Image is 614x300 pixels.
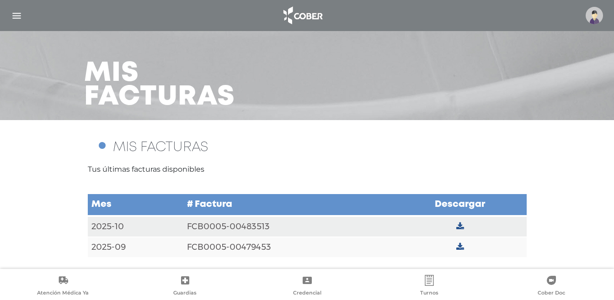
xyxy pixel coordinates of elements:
[420,289,438,298] span: Turnos
[173,289,197,298] span: Guardias
[37,289,89,298] span: Atención Médica Ya
[293,289,321,298] span: Credencial
[84,62,235,109] h3: Mis facturas
[88,237,183,258] td: 2025-09
[2,275,124,298] a: Atención Médica Ya
[586,7,603,24] img: profile-placeholder.svg
[88,216,183,237] td: 2025-10
[368,275,490,298] a: Turnos
[11,10,22,21] img: Cober_menu-lines-white.svg
[246,275,368,298] a: Credencial
[490,275,612,298] a: Cober Doc
[278,5,326,26] img: logo_cober_home-white.png
[183,216,394,237] td: FCB0005-00483513
[88,194,183,216] td: Mes
[113,141,208,153] span: MIS FACTURAS
[124,275,246,298] a: Guardias
[394,194,526,216] td: Descargar
[183,194,394,216] td: # Factura
[88,164,527,175] p: Tus últimas facturas disponibles
[538,289,565,298] span: Cober Doc
[183,237,394,258] td: FCB0005-00479453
